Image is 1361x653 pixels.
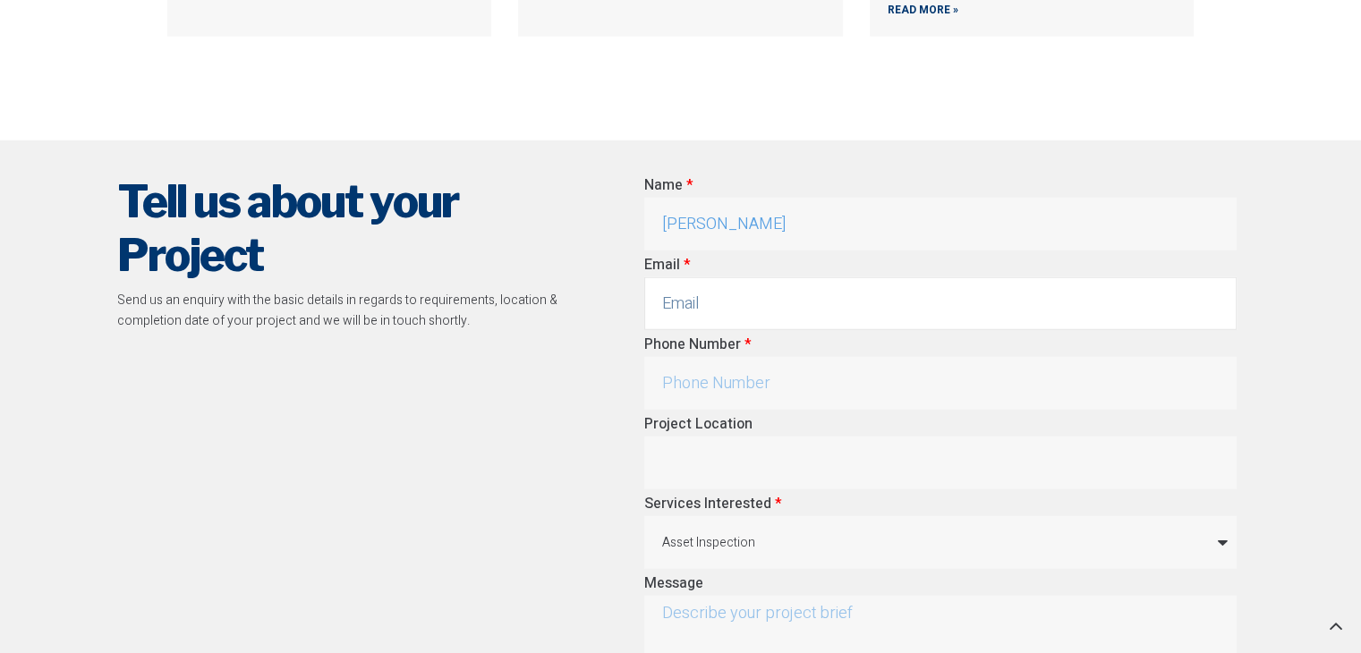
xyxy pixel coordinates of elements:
label: Services Interested [644,493,781,516]
a: Read more about Drone LiDAR & Photogrammetry Survey – Gregadoo Waste Management Centre [888,2,958,19]
label: Phone Number [644,334,751,357]
label: Name [644,174,693,198]
p: Send us an enquiry with the basic details in regards to requirements, location & completion date ... [117,291,574,331]
label: Message [644,572,703,596]
label: Project Location [644,413,753,437]
input: Email [644,277,1237,330]
h2: Tell us about your Project [117,174,574,282]
label: Email [644,254,690,277]
input: Only numbers and phone characters (#, -, *, etc) are accepted. [644,357,1237,410]
input: Name [644,198,1237,250]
